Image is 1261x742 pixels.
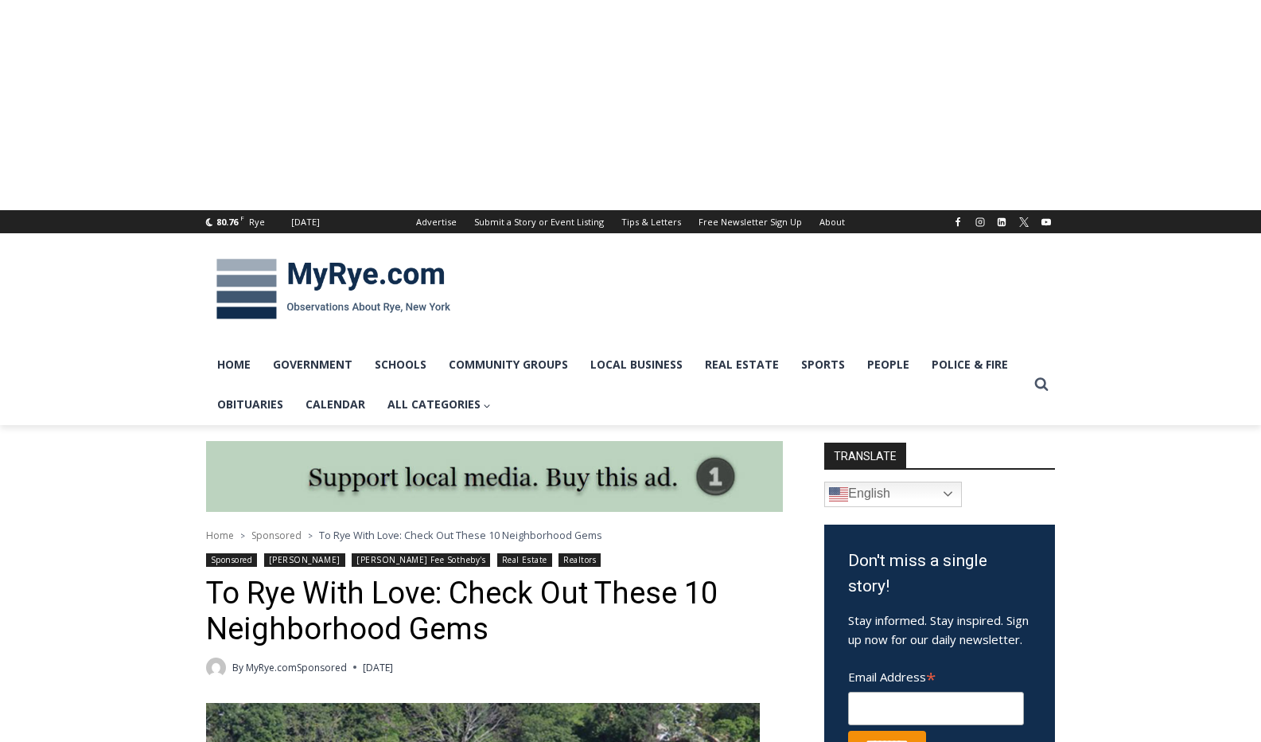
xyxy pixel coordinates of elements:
[240,530,245,541] span: >
[291,215,320,229] div: [DATE]
[1014,213,1033,232] a: X
[387,396,492,413] span: All Categories
[206,385,294,424] a: Obituaries
[1037,213,1056,232] a: YouTube
[376,385,503,424] a: All Categories
[497,553,552,567] a: Real Estate
[465,210,613,233] a: Submit a Story or Event Listing
[216,216,238,228] span: 80.76
[308,530,313,541] span: >
[206,441,783,513] img: support local media, buy this ad
[364,345,438,385] a: Schools
[206,553,258,567] a: Sponsored
[848,661,1024,689] label: Email Address
[319,528,602,542] span: To Rye With Love: Check Out These 10 Neighborhood Gems
[438,345,579,385] a: Community Groups
[579,345,694,385] a: Local Business
[1027,370,1056,399] button: View Search Form
[249,215,265,229] div: Rye
[294,385,376,424] a: Calendar
[824,443,906,468] strong: TRANSLATE
[690,210,811,233] a: Free Newsletter Sign Up
[240,213,244,222] span: F
[558,553,601,567] a: Realtors
[206,345,262,385] a: Home
[829,485,848,504] img: en
[407,210,854,233] nav: Secondary Navigation
[811,210,854,233] a: About
[206,527,783,543] nav: Breadcrumbs
[262,345,364,385] a: Government
[790,345,856,385] a: Sports
[848,549,1031,599] h3: Don't miss a single story!
[206,658,226,678] a: Author image
[848,611,1031,649] p: Stay informed. Stay inspired. Sign up now for our daily newsletter.
[232,660,243,675] span: By
[971,213,990,232] a: Instagram
[352,553,490,567] a: [PERSON_NAME] Fee Sotheby's
[264,553,345,567] a: [PERSON_NAME]
[856,345,920,385] a: People
[206,576,783,648] h1: To Rye With Love: Check Out These 10 Neighborhood Gems
[694,345,790,385] a: Real Estate
[948,213,967,232] a: Facebook
[206,248,461,330] img: MyRye.com
[363,660,393,675] time: [DATE]
[206,529,234,542] a: Home
[251,529,302,542] a: Sponsored
[206,345,1027,425] nav: Primary Navigation
[824,482,962,507] a: English
[613,210,690,233] a: Tips & Letters
[246,661,347,674] a: MyRye.comSponsored
[992,213,1011,232] a: Linkedin
[920,345,1019,385] a: Police & Fire
[407,210,465,233] a: Advertise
